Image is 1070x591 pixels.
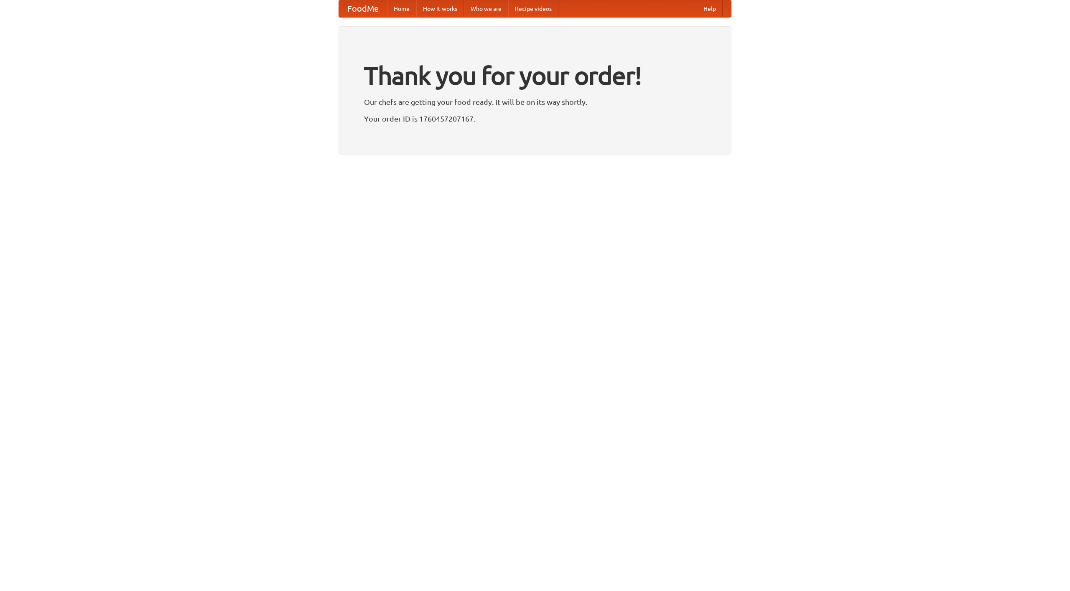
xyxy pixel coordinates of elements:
p: Your order ID is 1760457207167. [364,112,706,125]
a: Help [697,0,723,17]
p: Our chefs are getting your food ready. It will be on its way shortly. [364,96,706,108]
a: Home [387,0,416,17]
a: Who we are [464,0,508,17]
a: How it works [416,0,464,17]
h1: Thank you for your order! [364,56,706,96]
a: FoodMe [339,0,387,17]
a: Recipe videos [508,0,558,17]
